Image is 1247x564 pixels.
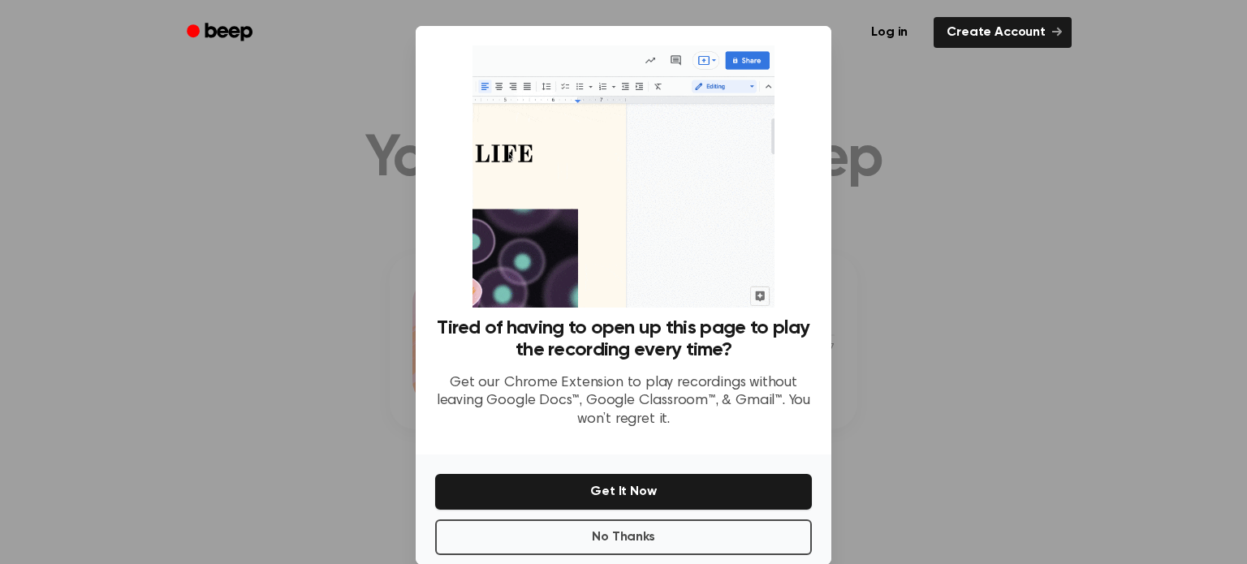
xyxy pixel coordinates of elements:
[435,474,812,510] button: Get It Now
[435,317,812,361] h3: Tired of having to open up this page to play the recording every time?
[435,519,812,555] button: No Thanks
[435,374,812,429] p: Get our Chrome Extension to play recordings without leaving Google Docs™, Google Classroom™, & Gm...
[472,45,774,308] img: Beep extension in action
[175,17,267,49] a: Beep
[855,14,924,51] a: Log in
[934,17,1072,48] a: Create Account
